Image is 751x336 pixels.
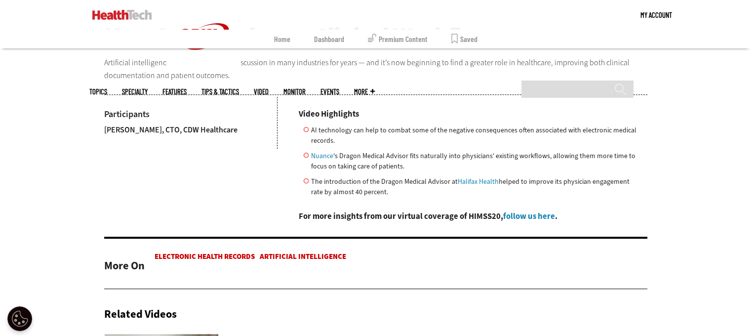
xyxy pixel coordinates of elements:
li: The introduction of the Dragon Medical Advisor at helped to improve its physician engagement rate... [304,176,647,197]
a: Tips & Tactics [201,88,239,95]
h4: Participants [104,110,277,119]
a: Video [254,88,269,95]
a: Nuance [311,151,333,161]
img: Home [92,10,152,20]
a: Electronic Health Records [155,252,255,261]
a: Artificial Intelligence [260,252,346,261]
a: Halifax Health [458,177,499,186]
h4: For more insights from our virtual coverage of HIMSS20, . [299,212,647,220]
button: Open Preferences [7,306,32,331]
a: Saved [451,30,477,48]
a: MonITor [283,88,306,95]
a: Dashboard [314,30,344,48]
li: 's Dragon Medical Advisor fits naturally into physicians' existing workflows, allowing them more ... [304,151,647,171]
li: AI technology can help to combat some of the negative consequences often associated with electron... [304,125,647,146]
a: Premium Content [368,30,428,48]
span: Topics [89,88,107,95]
a: Home [274,30,290,48]
a: Features [162,88,187,95]
a: follow us here [503,210,555,221]
div: Cookie Settings [7,306,32,331]
a: Events [320,88,339,95]
h2: More On [104,256,145,276]
h3: Related Videos [104,309,177,320]
a: CDW [167,65,241,76]
span: More [354,88,375,95]
p: [PERSON_NAME], CTO, CDW Healthcare [104,126,277,134]
span: Specialty [122,88,148,95]
h4: Video Highlights [299,110,647,118]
